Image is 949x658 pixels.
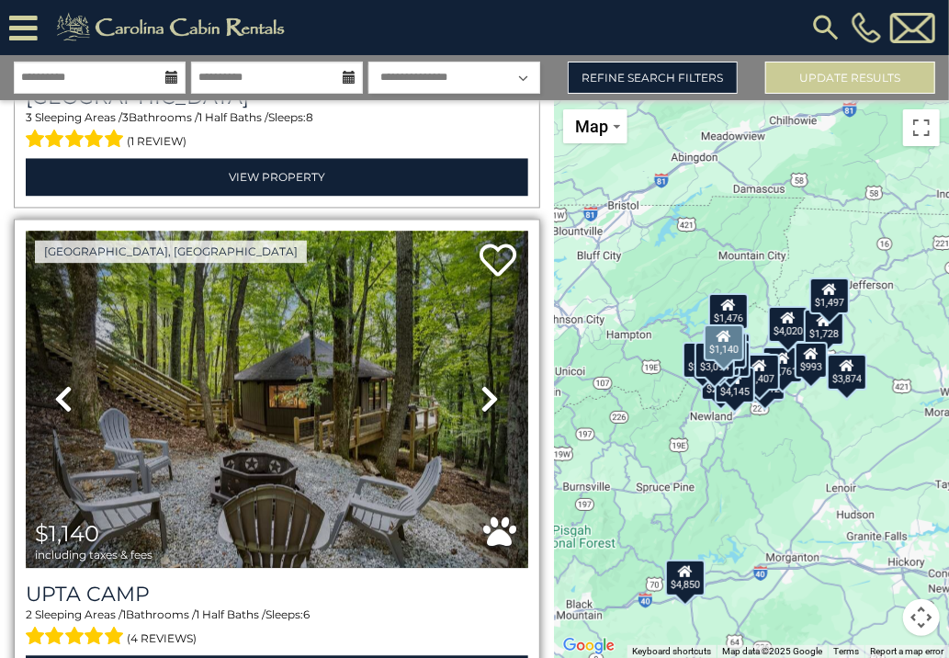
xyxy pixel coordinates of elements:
img: search-regular.svg [809,11,842,44]
span: 3 [122,110,129,124]
span: 1 Half Baths / [196,607,265,621]
div: Sleeping Areas / Bathrooms / Sleeps: [26,607,528,651]
img: Khaki-logo.png [47,9,300,46]
img: thumbnail_167080979.jpeg [26,231,528,567]
span: Map data ©2025 Google [722,646,822,656]
div: Sleeping Areas / Bathrooms / Sleeps: [26,109,528,153]
div: $1,455 [710,332,751,369]
div: $1,728 [804,308,844,345]
button: Change map style [563,109,627,143]
div: $3,074 [709,341,750,378]
span: (1 review) [128,130,187,153]
div: $2,637 [731,352,772,389]
a: View Property [26,158,528,196]
img: Google [559,634,619,658]
button: Keyboard shortcuts [632,645,711,658]
a: Report a map error [870,646,943,656]
div: $1,407 [740,353,780,390]
span: 3 [26,110,32,124]
button: Update Results [765,62,935,94]
span: 8 [306,110,313,124]
button: Map camera controls [903,599,940,636]
div: $2,812 [745,363,785,400]
button: Toggle fullscreen view [903,109,940,146]
div: $1,476 [708,293,749,330]
div: $2,007 [683,342,723,379]
div: $4,850 [665,559,706,596]
span: 1 [122,607,126,621]
div: $4,145 [715,366,755,403]
div: $3,094 [695,341,735,378]
span: Map [576,117,609,136]
span: 2 [26,607,32,621]
span: (4 reviews) [128,627,198,651]
div: $4,020 [768,305,808,342]
div: $993 [795,342,828,379]
a: Terms [833,646,859,656]
span: including taxes & fees [35,549,153,561]
a: Add to favorites [480,242,517,281]
span: 1 Half Baths / [198,110,268,124]
div: $3,761 [763,346,803,382]
div: $2,643 [706,332,747,369]
a: Refine Search Filters [568,62,738,94]
span: $1,140 [35,520,99,547]
a: [PHONE_NUMBER] [847,12,886,43]
div: $1,140 [703,323,743,360]
div: $2,900 [700,364,740,401]
a: Upta Camp [26,582,528,607]
span: 6 [303,607,310,621]
a: [GEOGRAPHIC_DATA], [GEOGRAPHIC_DATA] [35,240,307,263]
a: Open this area in Google Maps (opens a new window) [559,634,619,658]
div: $3,874 [827,354,867,391]
div: $1,497 [809,277,850,313]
